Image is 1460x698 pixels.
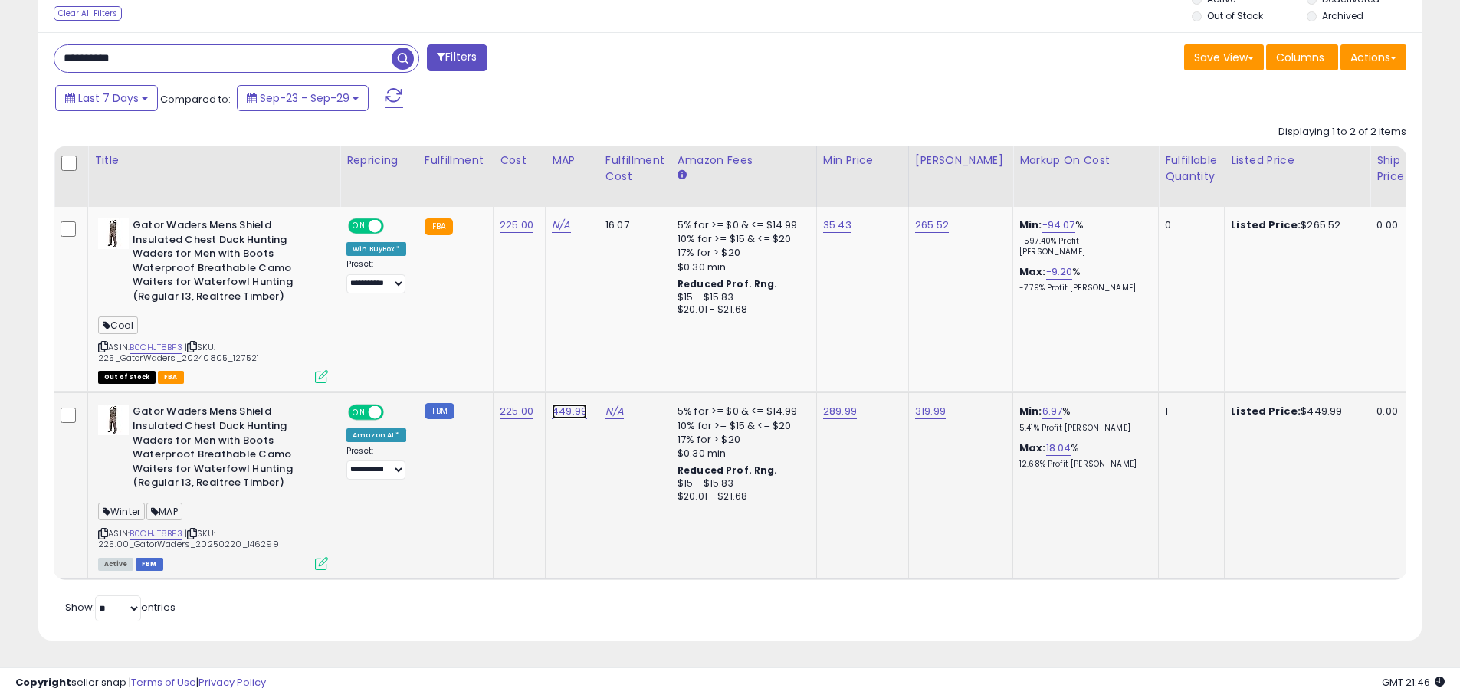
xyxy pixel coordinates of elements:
div: Listed Price [1231,152,1363,169]
div: Fulfillment Cost [605,152,664,185]
div: 5% for >= $0 & <= $14.99 [678,405,805,418]
b: Min: [1019,404,1042,418]
span: Show: entries [65,600,176,614]
button: Filters [427,44,487,71]
div: Preset: [346,446,406,480]
b: Max: [1019,441,1046,455]
img: 41CfzKhkZIL._SL40_.jpg [98,218,129,249]
div: 0.00 [1376,405,1402,418]
div: % [1019,405,1147,433]
span: MAP [146,503,182,520]
span: Compared to: [160,92,231,107]
button: Actions [1340,44,1406,70]
div: Repricing [346,152,412,169]
div: 10% for >= $15 & <= $20 [678,419,805,433]
div: Displaying 1 to 2 of 2 items [1278,125,1406,139]
small: FBA [425,218,453,235]
div: Amazon AI * [346,428,406,442]
span: Columns [1276,50,1324,65]
span: | SKU: 225.00_GatorWaders_20250220_146299 [98,527,279,550]
div: 16.07 [605,218,659,232]
span: FBA [158,371,184,384]
div: [PERSON_NAME] [915,152,1006,169]
div: $15 - $15.83 [678,477,805,490]
small: FBM [425,403,454,419]
div: ASIN: [98,405,328,568]
a: 225.00 [500,404,533,419]
div: Clear All Filters [54,6,122,21]
a: -9.20 [1046,264,1073,280]
label: Archived [1322,9,1363,22]
span: OFF [382,220,406,233]
div: 0 [1165,218,1212,232]
div: Min Price [823,152,902,169]
a: 449.99 [552,404,587,419]
div: Markup on Cost [1019,152,1152,169]
span: | SKU: 225_GatorWaders_20240805_127521 [98,341,259,364]
div: ASIN: [98,218,328,382]
div: Fulfillment [425,152,487,169]
a: 35.43 [823,218,851,233]
div: $0.30 min [678,447,805,460]
div: 17% for > $20 [678,433,805,447]
th: The percentage added to the cost of goods (COGS) that forms the calculator for Min & Max prices. [1013,146,1159,207]
div: $20.01 - $21.68 [678,303,805,316]
a: N/A [552,218,570,233]
div: Title [94,152,333,169]
b: Listed Price: [1231,218,1301,232]
div: $15 - $15.83 [678,291,805,304]
p: 12.68% Profit [PERSON_NAME] [1019,459,1147,470]
span: Last 7 Days [78,90,139,106]
p: -7.79% Profit [PERSON_NAME] [1019,283,1147,293]
b: Min: [1019,218,1042,232]
div: seller snap | | [15,676,266,690]
a: 18.04 [1046,441,1071,456]
button: Last 7 Days [55,85,158,111]
div: 17% for > $20 [678,246,805,260]
a: B0CHJT8BF3 [130,527,182,540]
a: Terms of Use [131,675,196,690]
b: Gator Waders Mens Shield Insulated Chest Duck Hunting Waders for Men with Boots Waterproof Breath... [133,218,319,307]
span: ON [349,220,369,233]
div: 10% for >= $15 & <= $20 [678,232,805,246]
p: -597.40% Profit [PERSON_NAME] [1019,236,1147,257]
div: % [1019,218,1147,257]
small: Amazon Fees. [678,169,687,182]
div: 5% for >= $0 & <= $14.99 [678,218,805,232]
button: Columns [1266,44,1338,70]
a: N/A [605,404,624,419]
div: Fulfillable Quantity [1165,152,1218,185]
a: Privacy Policy [198,675,266,690]
p: 5.41% Profit [PERSON_NAME] [1019,423,1147,434]
a: 6.97 [1042,404,1063,419]
span: All listings currently available for purchase on Amazon [98,558,133,571]
span: FBM [136,558,163,571]
span: All listings that are currently out of stock and unavailable for purchase on Amazon [98,371,156,384]
img: 41CfzKhkZIL._SL40_.jpg [98,405,129,435]
a: -94.07 [1042,218,1075,233]
div: $20.01 - $21.68 [678,490,805,503]
div: Cost [500,152,539,169]
span: ON [349,406,369,419]
div: % [1019,441,1147,470]
div: $265.52 [1231,218,1358,232]
div: % [1019,265,1147,293]
button: Save View [1184,44,1264,70]
a: B0CHJT8BF3 [130,341,182,354]
span: Cool [98,316,138,334]
b: Max: [1019,264,1046,279]
div: MAP [552,152,592,169]
span: Sep-23 - Sep-29 [260,90,349,106]
div: Win BuyBox * [346,242,406,256]
div: $449.99 [1231,405,1358,418]
b: Listed Price: [1231,404,1301,418]
button: Sep-23 - Sep-29 [237,85,369,111]
div: Preset: [346,259,406,293]
div: 1 [1165,405,1212,418]
div: Amazon Fees [678,152,810,169]
label: Out of Stock [1207,9,1263,22]
b: Reduced Prof. Rng. [678,277,778,290]
span: OFF [382,406,406,419]
b: Gator Waders Mens Shield Insulated Chest Duck Hunting Waders for Men with Boots Waterproof Breath... [133,405,319,493]
a: 319.99 [915,404,946,419]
